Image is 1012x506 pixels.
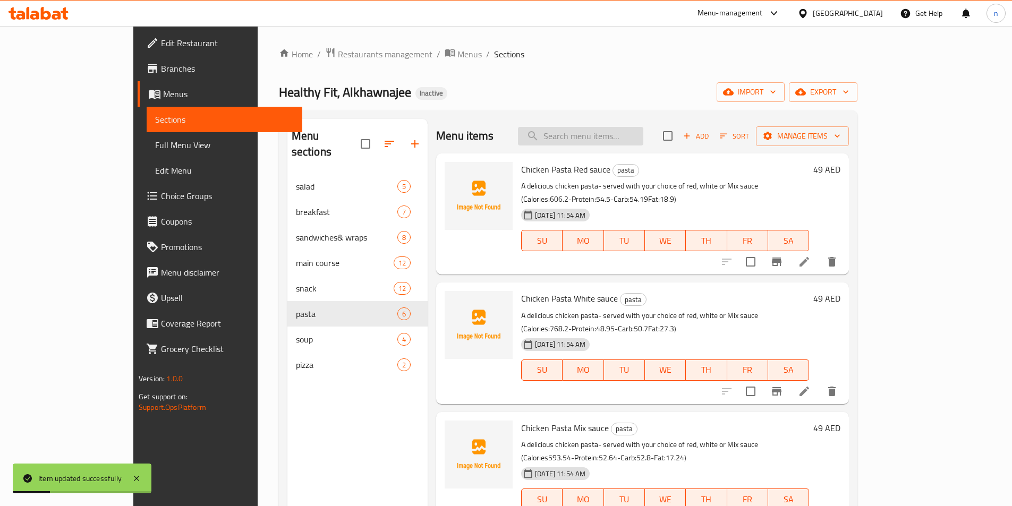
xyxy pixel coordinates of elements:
span: Choice Groups [161,190,294,202]
button: FR [727,359,768,381]
li: / [437,48,440,61]
div: Inactive [415,87,447,100]
div: pasta [613,164,639,177]
a: Grocery Checklist [138,336,302,362]
a: Edit Menu [147,158,302,183]
span: pizza [296,358,397,371]
span: WE [649,233,682,248]
img: Chicken Pasta Red sauce [445,162,513,230]
span: Add item [679,128,713,144]
span: Chicken Pasta Red sauce [521,161,610,177]
span: SA [772,362,805,378]
span: soup [296,333,397,346]
div: items [394,282,411,295]
span: [DATE] 11:54 AM [531,469,590,479]
span: Sections [155,113,294,126]
span: 1.0.0 [166,372,183,385]
span: Select section [657,125,679,147]
a: Menus [445,47,482,61]
div: items [394,256,411,269]
span: 7 [398,207,410,217]
h6: 49 AED [813,162,840,177]
a: Menus [138,81,302,107]
span: export [797,85,849,99]
span: import [725,85,776,99]
a: Edit menu item [798,255,811,268]
button: Add [679,128,713,144]
span: [DATE] 11:54 AM [531,339,590,349]
p: A delicious chicken pasta- served with your choice of red, white or Mix sauce (Calories593.54-Pro... [521,438,809,465]
h6: 49 AED [813,421,840,435]
button: Branch-specific-item [764,379,789,404]
div: pasta [296,307,397,320]
div: [GEOGRAPHIC_DATA] [813,7,883,19]
div: pizza2 [287,352,428,378]
span: snack [296,282,394,295]
span: 12 [394,284,410,294]
h6: 49 AED [813,291,840,306]
span: Promotions [161,241,294,253]
span: 2 [398,360,410,370]
span: 12 [394,258,410,268]
span: TU [608,362,641,378]
span: SU [526,233,558,248]
span: Healthy Fit, Alkhawnajee [279,80,411,104]
nav: Menu sections [287,169,428,382]
div: items [397,333,411,346]
span: Sort items [713,128,756,144]
div: items [397,307,411,320]
span: Sections [494,48,524,61]
span: Restaurants management [338,48,432,61]
button: SA [768,230,809,251]
button: delete [819,379,845,404]
a: Full Menu View [147,132,302,158]
a: Support.OpsPlatform [139,400,206,414]
span: Add [682,130,710,142]
div: items [397,205,411,218]
img: Chicken Pasta White sauce [445,291,513,359]
button: WE [645,230,686,251]
span: Chicken Pasta Mix sauce [521,420,609,436]
span: salad [296,180,397,193]
a: Coverage Report [138,311,302,336]
a: Restaurants management [325,47,432,61]
span: Select all sections [354,133,377,155]
span: pasta [611,423,637,435]
span: MO [567,233,599,248]
div: items [397,231,411,244]
span: Menu disclaimer [161,266,294,279]
div: Item updated successfully [38,473,122,484]
span: Select to update [739,251,762,273]
span: 8 [398,233,410,243]
span: Select to update [739,380,762,402]
button: TU [604,230,645,251]
div: items [397,358,411,371]
div: pasta [620,293,647,306]
span: Upsell [161,291,294,304]
span: SA [772,233,805,248]
button: SA [768,359,809,381]
p: A delicious chicken pasta- served with your choice of red, white or Mix sauce (Calories:768.2-Pro... [521,309,809,336]
span: SU [526,362,558,378]
span: Sort [720,130,749,142]
span: Get support on: [139,390,188,404]
span: Grocery Checklist [161,342,294,355]
span: Edit Menu [155,164,294,177]
a: Edit Restaurant [138,30,302,56]
span: Sort sections [377,131,402,157]
div: pasta6 [287,301,428,327]
div: sandwiches& wraps8 [287,225,428,250]
span: Manage items [764,130,840,143]
button: TH [686,359,727,381]
div: salad5 [287,174,428,199]
span: MO [567,362,599,378]
div: snack12 [287,276,428,301]
p: A delicious chicken pasta- served with your choice of red, white or Mix sauce (Calories:606.2-Pro... [521,179,809,206]
span: sandwiches& wraps [296,231,397,244]
a: Menu disclaimer [138,260,302,285]
span: FR [732,362,764,378]
h2: Menu sections [292,128,361,160]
